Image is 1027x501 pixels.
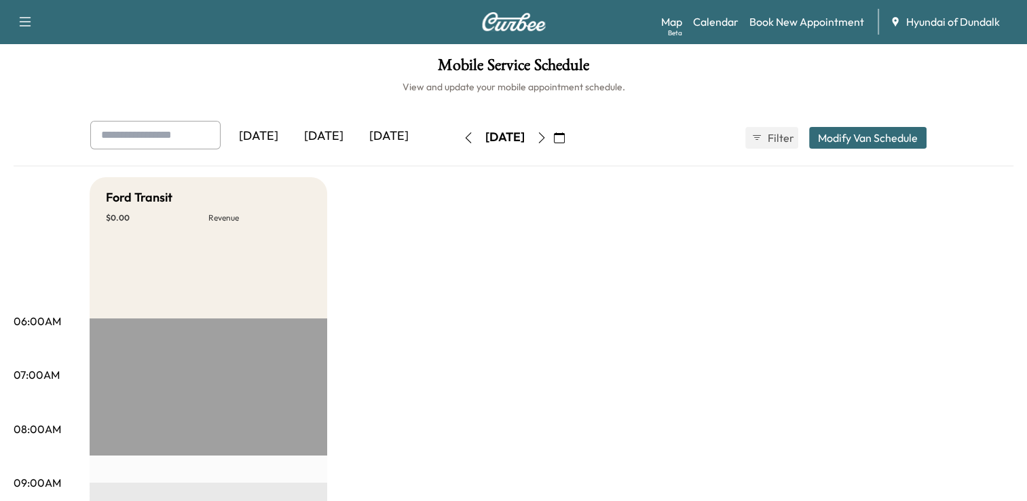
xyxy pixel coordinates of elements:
div: [DATE] [485,129,525,146]
div: Beta [668,28,682,38]
h6: View and update your mobile appointment schedule. [14,80,1013,94]
p: 06:00AM [14,313,61,329]
button: Filter [745,127,798,149]
p: 07:00AM [14,367,60,383]
h1: Mobile Service Schedule [14,57,1013,80]
div: [DATE] [226,121,291,152]
button: Modify Van Schedule [809,127,927,149]
p: $ 0.00 [106,212,208,223]
a: Book New Appointment [749,14,864,30]
div: [DATE] [291,121,356,152]
span: Filter [768,130,792,146]
p: 09:00AM [14,475,61,491]
p: 08:00AM [14,421,61,437]
a: Calendar [693,14,739,30]
a: MapBeta [661,14,682,30]
span: Hyundai of Dundalk [906,14,1000,30]
img: Curbee Logo [481,12,546,31]
h5: Ford Transit [106,188,172,207]
p: Revenue [208,212,311,223]
div: [DATE] [356,121,422,152]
